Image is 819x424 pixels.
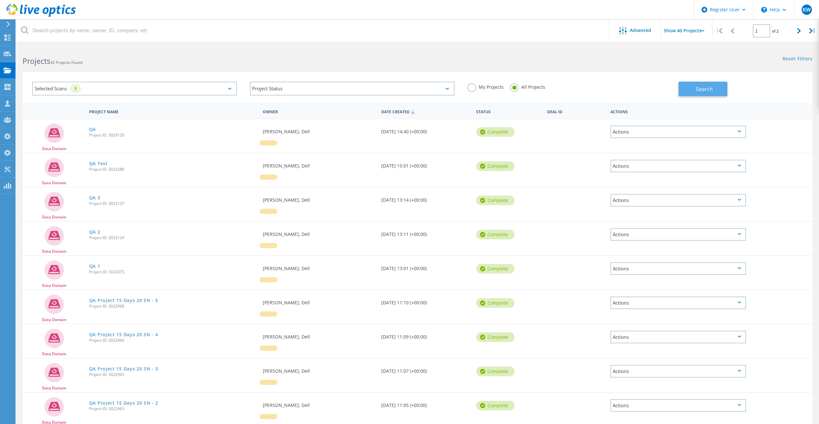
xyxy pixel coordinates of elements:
div: [PERSON_NAME], Dell [260,187,378,209]
label: All Projects [510,83,545,89]
div: Complete [476,332,515,342]
a: Reset Filters [783,56,813,62]
div: [DATE] 13:01 (+00:00) [378,256,473,277]
a: QA Project 15 Days 20 SN - 4 [89,332,158,337]
span: Project ID: 3023127 [89,202,256,206]
div: [DATE] 11:09 (+00:00) [378,324,473,346]
div: Actions [610,194,746,207]
span: Data Domain [42,386,67,390]
div: Actions [610,297,746,309]
div: Actions [610,160,746,172]
span: Search [696,86,713,93]
div: [PERSON_NAME], Dell [260,153,378,175]
div: | [712,19,726,42]
div: Selected Scans [32,82,237,96]
span: Data Domain [42,284,67,288]
span: Project ID: 3022963 [89,407,256,411]
div: Actions [610,228,746,241]
div: Complete [476,367,515,376]
div: Deal Id [544,105,607,117]
div: Project Status [250,82,455,96]
span: Project ID: 3022968 [89,304,256,308]
a: Live Optics Dashboard [6,14,76,18]
span: Project ID: 3023280 [89,167,256,171]
div: Status [473,105,544,117]
span: Data Domain [42,352,67,356]
span: Project ID: 3022965 [89,373,256,377]
div: [DATE] 11:07 (+00:00) [378,358,473,380]
a: QA 3 [89,196,100,200]
div: [PERSON_NAME], Dell [260,119,378,140]
span: Data Domain [42,318,67,322]
span: Project ID: 3023124 [89,236,256,240]
div: [PERSON_NAME], Dell [260,393,378,414]
div: [PERSON_NAME], Dell [260,222,378,243]
a: QA Project 15 Days 20 SN - 3 [89,367,158,371]
a: QA 1 [89,264,100,268]
div: Actions [610,399,746,412]
span: of 2 [772,28,779,34]
div: Actions [610,331,746,343]
div: Owner [260,105,378,117]
div: Actions [610,262,746,275]
svg: \n [761,7,767,13]
div: Complete [476,298,515,308]
div: [DATE] 13:14 (+00:00) [378,187,473,209]
a: QA Project 15 Days 20 SN - 5 [89,298,158,303]
span: Data Domain [42,215,67,219]
div: Complete [476,401,515,410]
a: QA Project 15 Days 20 SN - 2 [89,401,158,405]
span: Data Domain [42,181,67,185]
span: Data Domain [42,249,67,253]
div: [DATE] 13:11 (+00:00) [378,222,473,243]
div: Actions [610,126,746,138]
label: My Projects [467,83,504,89]
div: Complete [476,230,515,239]
span: Project ID: 3022966 [89,338,256,342]
div: [DATE] 11:05 (+00:00) [378,393,473,414]
div: Date Created [378,105,473,117]
div: [DATE] 15:01 (+00:00) [378,153,473,175]
span: Data Domain [42,147,67,151]
div: 1 [70,84,81,93]
div: [DATE] 14:40 (+00:00) [378,119,473,140]
div: Complete [476,161,515,171]
div: [DATE] 11:10 (+00:00) [378,290,473,311]
div: Complete [476,127,515,137]
a: QA [89,127,96,132]
div: | [806,19,819,42]
span: 42 Projects Found [50,60,82,65]
div: [PERSON_NAME], Dell [260,358,378,380]
input: Search projects by name, owner, ID, company, etc [16,19,609,42]
div: [PERSON_NAME], Dell [260,290,378,311]
span: KW [803,7,811,12]
div: [PERSON_NAME], Dell [260,324,378,346]
a: QA Test [89,161,108,166]
span: Project ID: 3023073 [89,270,256,274]
span: Project ID: 3029129 [89,133,256,137]
div: Actions [610,365,746,378]
div: Actions [607,105,749,117]
div: Complete [476,196,515,205]
span: Advanced [630,28,651,33]
div: Complete [476,264,515,274]
b: Projects [23,56,50,66]
div: Project Name [86,105,260,117]
button: Search [679,82,727,96]
div: [PERSON_NAME], Dell [260,256,378,277]
a: QA 2 [89,230,100,234]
